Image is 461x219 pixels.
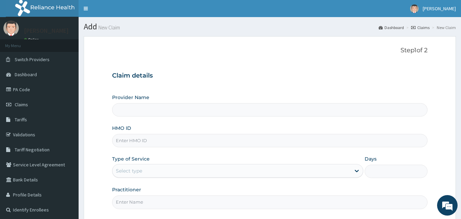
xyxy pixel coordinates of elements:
span: [PERSON_NAME] [423,5,456,12]
span: Dashboard [15,71,37,78]
label: Type of Service [112,155,150,162]
label: Days [365,155,377,162]
p: Step 1 of 2 [112,47,428,54]
span: Switch Providers [15,56,50,63]
li: New Claim [430,25,456,30]
label: HMO ID [112,125,131,132]
p: [PERSON_NAME] [24,28,69,34]
img: User Image [3,20,19,36]
span: Tariffs [15,117,27,123]
label: Provider Name [112,94,149,101]
input: Enter HMO ID [112,134,428,147]
span: Tariff Negotiation [15,147,50,153]
input: Enter Name [112,195,428,209]
h1: Add [84,22,456,31]
h3: Claim details [112,72,428,80]
span: Claims [15,101,28,108]
a: Dashboard [379,25,404,30]
img: User Image [410,4,419,13]
label: Practitioner [112,186,141,193]
small: New Claim [97,25,120,30]
a: Claims [411,25,430,30]
div: Select type [116,167,142,174]
a: Online [24,37,40,42]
